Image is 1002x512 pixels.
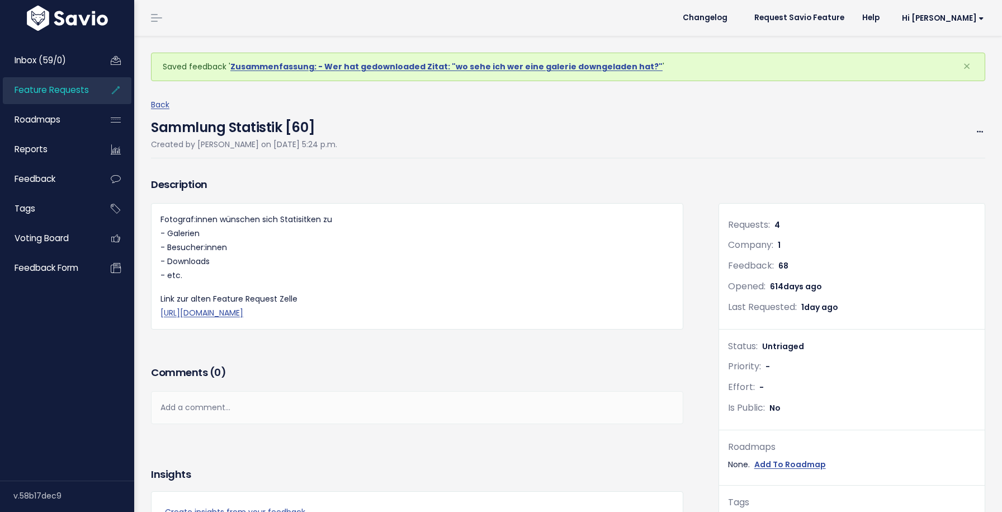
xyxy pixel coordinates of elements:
[728,401,765,414] span: Is Public:
[783,281,822,292] span: days ago
[774,219,780,231] span: 4
[15,114,60,125] span: Roadmaps
[770,281,822,292] span: 614
[160,213,674,283] p: Fotograf:innen wünschen sich Statisitken zu - Galerien - Besucher:innen - Downloads - etc.
[15,143,48,155] span: Reports
[728,259,774,272] span: Feedback:
[754,458,826,472] a: Add To Roadmap
[151,99,169,110] a: Back
[728,300,797,313] span: Last Requested:
[151,53,985,81] div: Saved feedback ' '
[728,495,976,511] div: Tags
[15,54,66,66] span: Inbox (59/0)
[902,14,984,22] span: Hi [PERSON_NAME]
[3,107,93,133] a: Roadmaps
[214,365,221,379] span: 0
[3,137,93,162] a: Reports
[15,232,69,244] span: Voting Board
[160,307,243,318] a: [URL][DOMAIN_NAME]
[3,48,93,73] a: Inbox (59/0)
[728,360,761,373] span: Priority:
[801,302,838,313] span: 1
[728,458,976,472] div: None.
[3,77,93,103] a: Feature Requests
[853,10,888,26] a: Help
[151,467,191,482] h3: Insights
[728,439,976,455] div: Roadmaps
[151,365,683,381] h3: Comments ( )
[804,302,838,313] span: day ago
[728,238,773,251] span: Company:
[778,239,781,251] span: 1
[952,53,982,80] button: Close
[728,340,758,353] span: Status:
[728,381,755,393] span: Effort:
[160,292,674,320] p: Link zur alten Feature Request Zelle
[15,173,55,185] span: Feedback
[15,262,78,274] span: Feedback form
[778,260,788,271] span: 68
[963,57,971,76] span: ×
[15,203,35,214] span: Tags
[151,391,683,424] div: Add a comment...
[24,6,111,31] img: logo-white.9d6f32f41409.svg
[3,226,93,251] a: Voting Board
[728,280,765,293] span: Opened:
[230,61,663,72] a: Zusammenfassung: - Wer hat gedownloaded Zitat: "wo sehe ich wer eine galerie downgeladen hat?"
[3,255,93,281] a: Feedback form
[151,177,683,192] h3: Description
[13,481,134,510] div: v.58b17dec9
[683,14,727,22] span: Changelog
[745,10,853,26] a: Request Savio Feature
[3,196,93,222] a: Tags
[15,84,89,96] span: Feature Requests
[151,139,337,150] span: Created by [PERSON_NAME] on [DATE] 5:24 p.m.
[762,341,804,352] span: Untriaged
[728,218,770,231] span: Requests:
[765,361,770,372] span: -
[769,402,781,414] span: No
[759,382,764,393] span: -
[888,10,993,27] a: Hi [PERSON_NAME]
[3,166,93,192] a: Feedback
[151,112,337,138] h4: Sammlung Statistik [60]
